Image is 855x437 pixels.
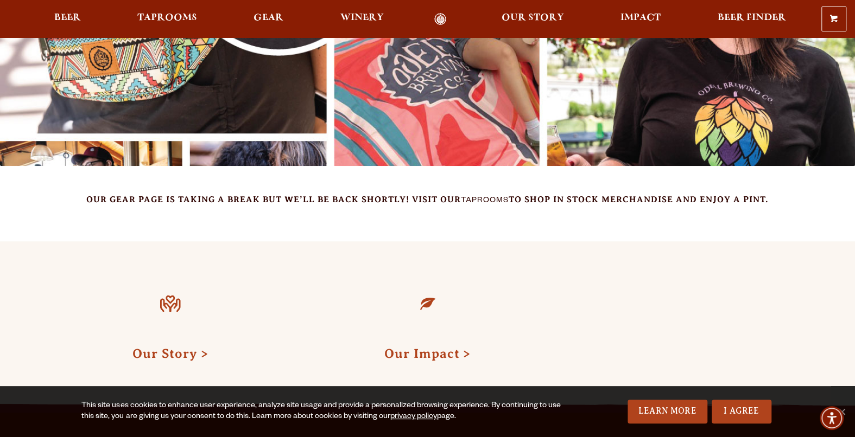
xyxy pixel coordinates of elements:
a: Impact [613,13,668,25]
a: Our Story [132,346,208,361]
a: Gear [246,13,290,25]
a: taprooms [461,197,509,205]
a: Our Impact [402,279,452,329]
a: Beer Finder [710,13,793,25]
a: Our Impact [384,346,471,361]
a: I Agree [712,400,771,423]
a: privacy policy [390,413,436,421]
a: Taprooms [130,13,204,25]
a: Winery [333,13,391,25]
a: Our Story [145,279,195,329]
span: Our Story [502,14,564,22]
div: This site uses cookies to enhance user experience, analyze site usage and provide a personalized ... [81,401,562,422]
span: Beer [54,14,81,22]
h5: Our gear page is taking a break but we’ll be back shortly! Visit our to shop in stock merchandise... [64,193,791,214]
a: Learn More [628,400,707,423]
span: Beer Finder [717,14,786,22]
a: Odell Home [420,13,461,25]
span: Gear [254,14,283,22]
span: Winery [340,14,384,22]
span: Impact [620,14,661,22]
a: Beer [47,13,88,25]
a: Our Story [495,13,571,25]
div: Accessibility Menu [820,406,844,430]
span: Taprooms [137,14,197,22]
